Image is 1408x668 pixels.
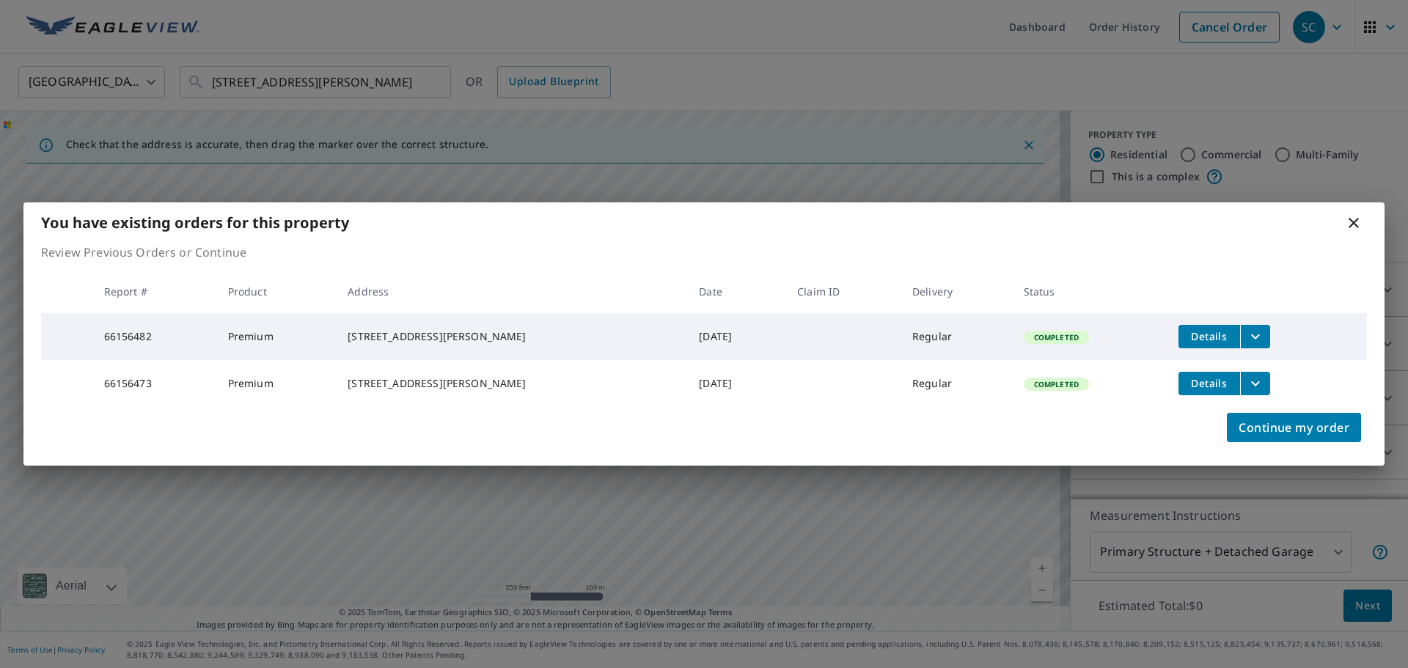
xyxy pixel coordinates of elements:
th: Date [687,270,785,313]
span: Details [1187,376,1231,390]
td: 66156473 [92,360,216,407]
td: [DATE] [687,313,785,360]
div: [STREET_ADDRESS][PERSON_NAME] [348,376,675,391]
td: Regular [901,360,1012,407]
span: Completed [1025,379,1088,389]
td: [DATE] [687,360,785,407]
p: Review Previous Orders or Continue [41,243,1367,261]
th: Claim ID [785,270,901,313]
span: Completed [1025,332,1088,342]
th: Product [216,270,337,313]
button: detailsBtn-66156473 [1178,372,1240,395]
button: filesDropdownBtn-66156473 [1240,372,1270,395]
b: You have existing orders for this property [41,213,349,232]
th: Delivery [901,270,1012,313]
td: Premium [216,313,337,360]
button: detailsBtn-66156482 [1178,325,1240,348]
button: Continue my order [1227,413,1361,442]
span: Continue my order [1239,417,1349,438]
th: Address [336,270,687,313]
td: Premium [216,360,337,407]
td: Regular [901,313,1012,360]
div: [STREET_ADDRESS][PERSON_NAME] [348,329,675,344]
td: 66156482 [92,313,216,360]
button: filesDropdownBtn-66156482 [1240,325,1270,348]
th: Report # [92,270,216,313]
span: Details [1187,329,1231,343]
th: Status [1012,270,1167,313]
